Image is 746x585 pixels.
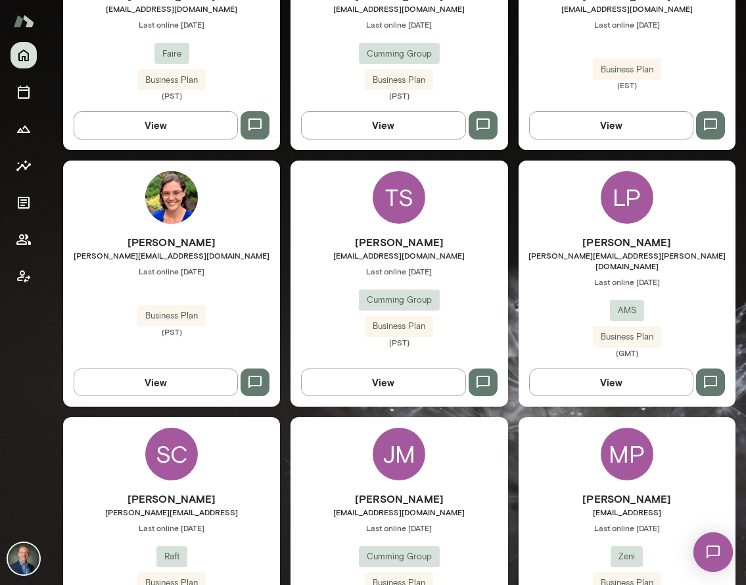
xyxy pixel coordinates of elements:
h6: [PERSON_NAME] [63,234,280,250]
span: [PERSON_NAME][EMAIL_ADDRESS][DOMAIN_NAME] [63,250,280,261]
button: Members [11,226,37,253]
div: TS [373,171,425,224]
button: Sessions [11,79,37,105]
h6: [PERSON_NAME] [291,234,507,250]
span: Last online [DATE] [291,266,507,276]
h6: [PERSON_NAME] [519,234,735,250]
span: (EST) [519,80,735,90]
span: Last online [DATE] [291,522,507,533]
button: Growth Plan [11,116,37,142]
button: Home [11,42,37,68]
span: Last online [DATE] [519,19,735,30]
span: Last online [DATE] [63,19,280,30]
span: Business Plan [137,74,206,87]
span: (PST) [291,90,507,101]
button: View [74,111,238,139]
span: Business Plan [365,74,433,87]
span: [PERSON_NAME][EMAIL_ADDRESS] [63,507,280,517]
div: SC [145,428,198,480]
img: Michael Alden [8,543,39,574]
span: (PST) [291,337,507,347]
span: Cumming Group [359,550,440,563]
span: Business Plan [593,330,661,343]
h6: [PERSON_NAME] [519,491,735,507]
span: Business Plan [593,63,661,76]
span: [EMAIL_ADDRESS] [519,507,735,517]
h6: [PERSON_NAME] [291,491,507,507]
span: Last online [DATE] [63,266,280,276]
button: View [74,369,238,396]
button: Client app [11,263,37,290]
span: Last online [DATE] [519,276,735,287]
button: Documents [11,190,37,216]
span: [PERSON_NAME][EMAIL_ADDRESS][PERSON_NAME][DOMAIN_NAME] [519,250,735,271]
span: Last online [DATE] [519,522,735,533]
h6: [PERSON_NAME] [63,491,280,507]
button: View [529,369,693,396]
div: MP [601,428,653,480]
span: [EMAIL_ADDRESS][DOMAIN_NAME] [291,3,507,14]
span: Business Plan [365,320,433,333]
span: Raft [156,550,187,563]
span: (PST) [63,90,280,101]
span: [EMAIL_ADDRESS][DOMAIN_NAME] [291,250,507,261]
button: View [301,369,465,396]
img: Annie McKenna [145,171,198,224]
span: Zeni [611,550,643,563]
span: Cumming Group [359,47,440,61]
span: [EMAIL_ADDRESS][DOMAIN_NAME] [63,3,280,14]
span: Faire [154,47,189,61]
div: LP [601,171,653,224]
span: [EMAIL_ADDRESS][DOMAIN_NAME] [519,3,735,14]
button: View [301,111,465,139]
span: (PST) [63,326,280,337]
span: Last online [DATE] [291,19,507,30]
button: Insights [11,153,37,179]
span: AMS [610,304,644,317]
div: JM [373,428,425,480]
span: (GMT) [519,347,735,358]
span: [EMAIL_ADDRESS][DOMAIN_NAME] [291,507,507,517]
button: View [529,111,693,139]
span: Business Plan [137,309,206,322]
img: Mento [13,9,34,34]
span: Cumming Group [359,293,440,307]
span: Last online [DATE] [63,522,280,533]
